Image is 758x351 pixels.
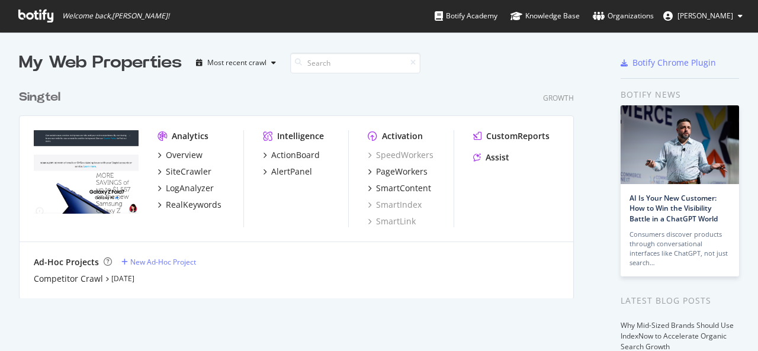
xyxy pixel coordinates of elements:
[34,130,139,214] img: singtel.com
[435,10,497,22] div: Botify Academy
[19,51,182,75] div: My Web Properties
[629,193,718,223] a: AI Is Your New Customer: How to Win the Visibility Battle in a ChatGPT World
[166,166,211,178] div: SiteCrawler
[207,59,266,66] div: Most recent crawl
[158,199,221,211] a: RealKeywords
[473,152,509,163] a: Assist
[158,166,211,178] a: SiteCrawler
[158,149,203,161] a: Overview
[290,53,420,73] input: Search
[166,149,203,161] div: Overview
[158,182,214,194] a: LogAnalyzer
[510,10,580,22] div: Knowledge Base
[473,130,550,142] a: CustomReports
[62,11,169,21] span: Welcome back, [PERSON_NAME] !
[654,7,752,25] button: [PERSON_NAME]
[677,11,733,21] span: Hin Zi Wong
[271,149,320,161] div: ActionBoard
[368,182,431,194] a: SmartContent
[621,294,739,307] div: Latest Blog Posts
[368,199,422,211] a: SmartIndex
[130,257,196,267] div: New Ad-Hoc Project
[172,130,208,142] div: Analytics
[486,152,509,163] div: Assist
[166,182,214,194] div: LogAnalyzer
[263,149,320,161] a: ActionBoard
[486,130,550,142] div: CustomReports
[19,75,583,298] div: grid
[277,130,324,142] div: Intelligence
[111,273,134,284] a: [DATE]
[166,199,221,211] div: RealKeywords
[621,88,739,101] div: Botify news
[19,89,60,106] div: Singtel
[263,166,312,178] a: AlertPanel
[19,89,65,106] a: Singtel
[543,93,574,103] div: Growth
[382,130,423,142] div: Activation
[191,53,281,72] button: Most recent crawl
[271,166,312,178] div: AlertPanel
[629,230,730,268] div: Consumers discover products through conversational interfaces like ChatGPT, not just search…
[376,182,431,194] div: SmartContent
[34,273,103,285] a: Competitor Crawl
[621,105,739,184] img: AI Is Your New Customer: How to Win the Visibility Battle in a ChatGPT World
[368,166,428,178] a: PageWorkers
[593,10,654,22] div: Organizations
[368,215,416,227] a: SmartLink
[376,166,428,178] div: PageWorkers
[121,257,196,267] a: New Ad-Hoc Project
[621,57,716,69] a: Botify Chrome Plugin
[34,256,99,268] div: Ad-Hoc Projects
[632,57,716,69] div: Botify Chrome Plugin
[368,149,433,161] a: SpeedWorkers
